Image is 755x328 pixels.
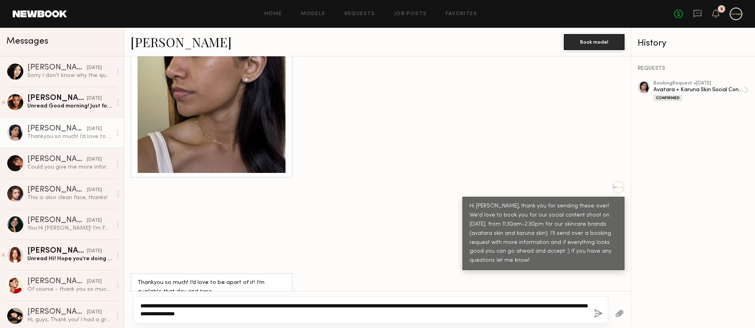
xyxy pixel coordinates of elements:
a: Book model [564,38,625,45]
div: [DATE] [87,217,102,224]
div: Could you give me more information about the work? Location, rate, what will the mood be like? Wi... [27,163,112,171]
div: [PERSON_NAME] [27,247,87,255]
a: Requests [345,12,375,17]
div: Sorry I don’t know why the quality looks so bad on Newbook ~ let me know if you need me to email !✨ [27,72,112,79]
div: REQUESTS [638,66,749,71]
div: [DATE] [87,156,102,163]
a: Favorites [446,12,477,17]
div: Hi, guys, Thank you! I had a great time shooting with you! [27,316,112,324]
a: Models [301,12,325,17]
div: [DATE] [87,278,102,286]
div: Thankyou so much! I’d love to be apart of it! I’m available that day and time [138,278,286,297]
a: [PERSON_NAME] [130,33,232,50]
div: [DATE] [87,95,102,102]
div: Confirmed [653,95,682,101]
div: [PERSON_NAME] [27,186,87,194]
div: Of course - thank you so much for having me it was a pleasure ! X [27,286,112,293]
div: [PERSON_NAME] [27,155,87,163]
a: Home [264,12,282,17]
div: booking Request • [DATE] [653,81,744,86]
div: Hi [PERSON_NAME], thank you for sending these over! We'd love to book you for our social content ... [469,202,617,266]
span: Messages [6,37,48,46]
div: History [638,39,749,48]
a: Job Posts [394,12,427,17]
div: [PERSON_NAME] [27,308,87,316]
div: [PERSON_NAME] [27,94,87,102]
div: Unread: Hi! Hope you’re doing well! I wanted to reach out to let you guys know that I am also an ... [27,255,112,263]
a: bookingRequest •[DATE]Avatara + Karuna Skin Social Content ShootConfirmed [653,81,749,101]
div: [PERSON_NAME] [27,278,87,286]
div: [DATE] [87,309,102,316]
div: [DATE] [87,125,102,133]
div: [PERSON_NAME] [27,64,87,72]
div: This is also clean face, thanks! [27,194,112,201]
div: [DATE] [87,186,102,194]
div: Thankyou so much! I’d love to be apart of it! I’m available that day and time [27,133,112,140]
button: Book model [564,34,625,50]
div: [DATE] [87,247,102,255]
div: Unread: Good morning! Just following up as I do have another booking that day & wanted to double ... [27,102,112,110]
div: You: Hi [PERSON_NAME]! I'm Faith here with Avatara and Karuna Skin! We're interested in possibly ... [27,224,112,232]
div: 5 [721,7,723,12]
div: [PERSON_NAME] [27,125,87,133]
div: [PERSON_NAME] [27,217,87,224]
div: Avatara + Karuna Skin Social Content Shoot [653,86,744,94]
div: [DATE] [87,64,102,72]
